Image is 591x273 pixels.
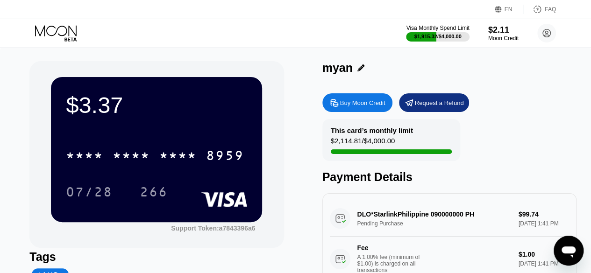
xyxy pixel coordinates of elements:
div: EN [505,6,513,13]
div: Buy Moon Credit [322,93,392,112]
div: Visa Monthly Spend Limit [406,25,469,31]
div: Fee [357,244,423,252]
div: Moon Credit [488,35,519,42]
div: Support Token:a7843396a6 [171,224,255,232]
div: $2.11 [488,25,519,35]
div: [DATE] 1:41 PM [519,260,569,267]
div: Payment Details [322,170,577,184]
div: This card’s monthly limit [331,126,413,134]
div: 07/28 [66,186,113,201]
div: EN [495,5,523,14]
div: Request a Refund [415,99,464,107]
div: FAQ [545,6,556,13]
div: myan [322,61,353,75]
div: 266 [133,180,175,203]
div: Request a Refund [399,93,469,112]
div: 07/28 [59,180,120,203]
div: Tags [29,250,284,264]
div: $2.11Moon Credit [488,25,519,42]
div: $3.37 [66,92,247,118]
div: Buy Moon Credit [340,99,385,107]
div: $1.00 [519,251,569,258]
div: Visa Monthly Spend Limit$1,915.32/$4,000.00 [406,25,469,42]
div: $1,915.32 / $4,000.00 [414,34,462,39]
div: 8959 [206,149,243,164]
div: FAQ [523,5,556,14]
div: Support Token: a7843396a6 [171,224,255,232]
iframe: Button to launch messaging window [554,236,584,266]
div: 266 [140,186,168,201]
div: $2,114.81 / $4,000.00 [331,137,395,149]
